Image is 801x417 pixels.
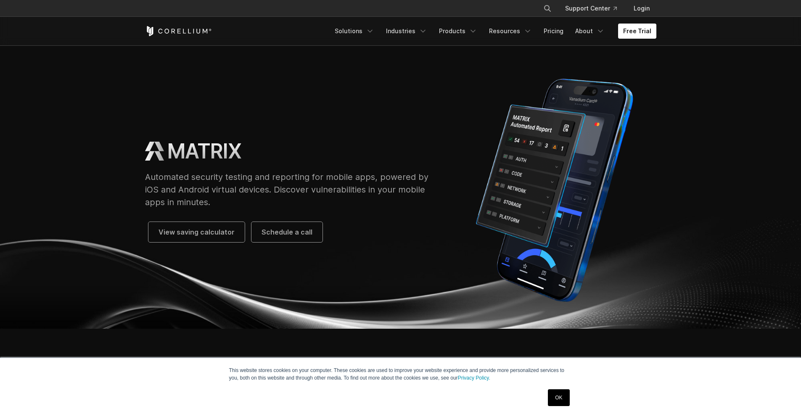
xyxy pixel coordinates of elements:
[145,171,436,208] p: Automated security testing and reporting for mobile apps, powered by iOS and Android virtual devi...
[145,26,212,36] a: Corellium Home
[159,227,235,237] span: View saving calculator
[484,24,537,39] a: Resources
[539,24,568,39] a: Pricing
[330,24,656,39] div: Navigation Menu
[458,375,490,381] a: Privacy Policy.
[570,24,610,39] a: About
[262,227,312,237] span: Schedule a call
[251,222,323,242] a: Schedule a call
[434,24,482,39] a: Products
[148,222,245,242] a: View saving calculator
[558,1,624,16] a: Support Center
[453,72,656,308] img: Corellium MATRIX automated report on iPhone showing app vulnerability test results across securit...
[229,367,572,382] p: This website stores cookies on your computer. These cookies are used to improve your website expe...
[381,24,432,39] a: Industries
[627,1,656,16] a: Login
[540,1,555,16] button: Search
[618,24,656,39] a: Free Trial
[145,142,164,161] img: MATRIX Logo
[330,24,379,39] a: Solutions
[548,389,569,406] a: OK
[167,139,241,164] h1: MATRIX
[533,1,656,16] div: Navigation Menu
